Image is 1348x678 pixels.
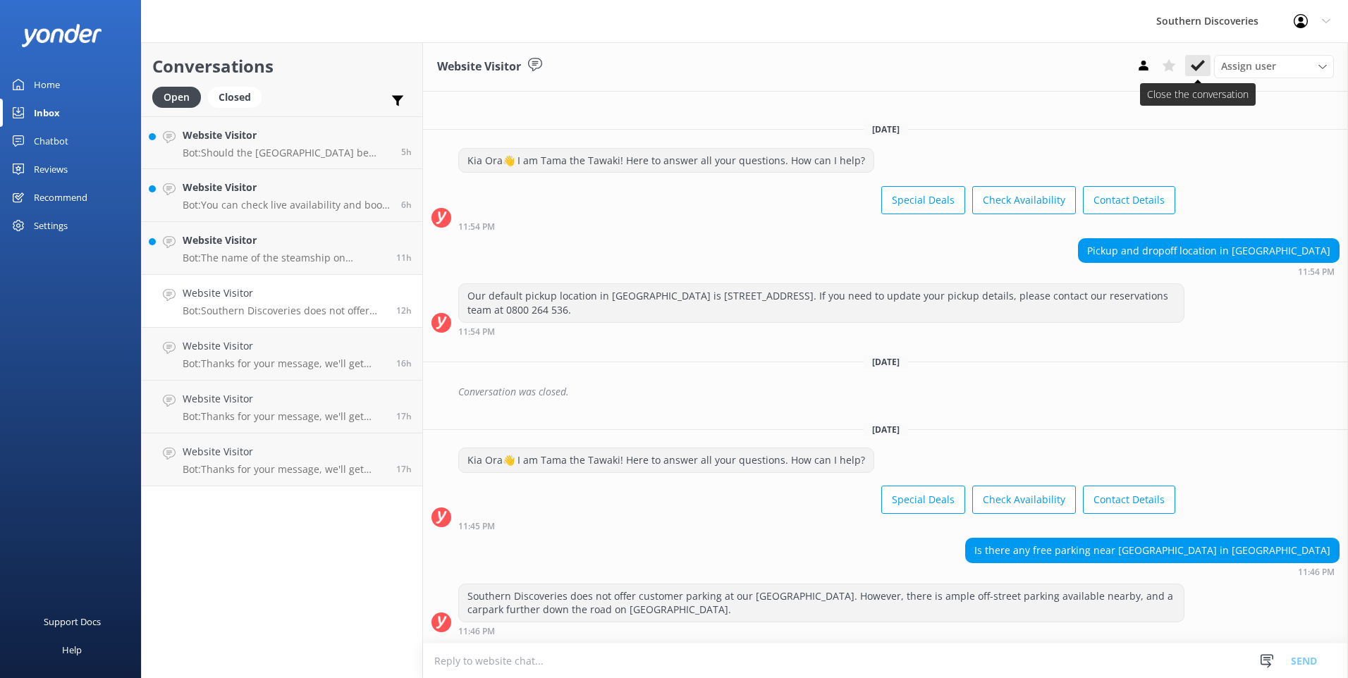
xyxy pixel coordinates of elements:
h4: Website Visitor [183,128,391,143]
div: Support Docs [44,608,101,636]
span: Sep 10 2025 08:22pm (UTC +12:00) Pacific/Auckland [396,357,412,369]
div: Kia Ora👋 I am Tama the Tawaki! Here to answer all your questions. How can I help? [459,149,874,173]
span: [DATE] [864,356,908,368]
strong: 11:54 PM [458,223,495,231]
span: Sep 10 2025 07:13pm (UTC +12:00) Pacific/Auckland [396,463,412,475]
div: Sep 10 2025 11:46pm (UTC +12:00) Pacific/Auckland [965,567,1340,577]
div: Chatbot [34,127,68,155]
a: Open [152,89,208,104]
div: Assign User [1214,55,1334,78]
div: Pickup and dropoff location in [GEOGRAPHIC_DATA] [1079,239,1339,263]
strong: 11:45 PM [458,522,495,531]
span: [DATE] [864,424,908,436]
h4: Website Visitor [183,444,386,460]
strong: 11:54 PM [458,328,495,336]
img: yonder-white-logo.png [21,24,102,47]
p: Bot: Southern Discoveries does not offer customer parking at our [GEOGRAPHIC_DATA]. However, ther... [183,304,386,317]
button: Check Availability [972,486,1076,514]
strong: 11:46 PM [458,627,495,636]
div: Inbox [34,99,60,127]
a: Website VisitorBot:Thanks for your message, we'll get back to you as soon as we can. You're also ... [142,328,422,381]
a: Website VisitorBot:Thanks for your message, we'll get back to you as soon as we can. You're also ... [142,433,422,486]
strong: 11:54 PM [1298,268,1335,276]
div: Settings [34,211,68,240]
div: Closed [208,87,262,108]
p: Bot: Thanks for your message, we'll get back to you as soon as we can. You're also welcome to kee... [183,410,386,423]
div: Sep 10 2025 11:46pm (UTC +12:00) Pacific/Auckland [458,626,1184,636]
div: Sep 08 2025 11:54pm (UTC +12:00) Pacific/Auckland [458,221,1175,231]
h4: Website Visitor [183,391,386,407]
p: Bot: Should the [GEOGRAPHIC_DATA] be closed on your day of travel and this has disrupted your cru... [183,147,391,159]
p: Bot: Thanks for your message, we'll get back to you as soon as we can. You're also welcome to kee... [183,463,386,476]
button: Check Availability [972,186,1076,214]
div: Southern Discoveries does not offer customer parking at our [GEOGRAPHIC_DATA]. However, there is ... [459,584,1184,622]
span: Sep 11 2025 06:43am (UTC +12:00) Pacific/Auckland [401,146,412,158]
div: Sep 08 2025 11:54pm (UTC +12:00) Pacific/Auckland [1078,266,1340,276]
div: Recommend [34,183,87,211]
a: Website VisitorBot:The name of the steamship on [GEOGRAPHIC_DATA] is the TSS Earnslaw.11h [142,222,422,275]
h4: Website Visitor [183,233,386,248]
span: [DATE] [864,123,908,135]
button: Contact Details [1083,186,1175,214]
div: Help [62,636,82,664]
div: Kia Ora👋 I am Tama the Tawaki! Here to answer all your questions. How can I help? [459,448,874,472]
span: Sep 10 2025 11:46pm (UTC +12:00) Pacific/Auckland [396,304,412,316]
h4: Website Visitor [183,338,386,354]
span: Assign user [1221,58,1276,74]
a: Website VisitorBot:Thanks for your message, we'll get back to you as soon as we can. You're also ... [142,381,422,433]
div: Conversation was closed. [458,380,1340,404]
div: Reviews [34,155,68,183]
span: Sep 11 2025 12:47am (UTC +12:00) Pacific/Auckland [396,252,412,264]
h4: Website Visitor [183,180,391,195]
div: Sep 10 2025 11:45pm (UTC +12:00) Pacific/Auckland [458,521,1175,531]
p: Bot: The name of the steamship on [GEOGRAPHIC_DATA] is the TSS Earnslaw. [183,252,386,264]
h4: Website Visitor [183,285,386,301]
a: Closed [208,89,269,104]
h2: Conversations [152,53,412,80]
span: Sep 11 2025 05:47am (UTC +12:00) Pacific/Auckland [401,199,412,211]
h3: Website Visitor [437,58,521,76]
p: Bot: You can check live availability and book your Milford Sound adventure on our website. [183,199,391,211]
p: Bot: Thanks for your message, we'll get back to you as soon as we can. You're also welcome to kee... [183,357,386,370]
strong: 11:46 PM [1298,568,1335,577]
button: Special Deals [881,186,965,214]
div: 2025-09-09T02:46:27.512 [431,380,1340,404]
div: Is there any free parking near [GEOGRAPHIC_DATA] in [GEOGRAPHIC_DATA] [966,538,1339,562]
div: Our default pickup location in [GEOGRAPHIC_DATA] is [STREET_ADDRESS]. If you need to update your ... [459,284,1184,321]
a: Website VisitorBot:Should the [GEOGRAPHIC_DATA] be closed on your day of travel and this has disr... [142,116,422,169]
a: Website VisitorBot:Southern Discoveries does not offer customer parking at our [GEOGRAPHIC_DATA].... [142,275,422,328]
div: Home [34,70,60,99]
button: Special Deals [881,486,965,514]
span: Sep 10 2025 07:17pm (UTC +12:00) Pacific/Auckland [396,410,412,422]
div: Sep 08 2025 11:54pm (UTC +12:00) Pacific/Auckland [458,326,1184,336]
div: Open [152,87,201,108]
a: Website VisitorBot:You can check live availability and book your Milford Sound adventure on our w... [142,169,422,222]
button: Contact Details [1083,486,1175,514]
